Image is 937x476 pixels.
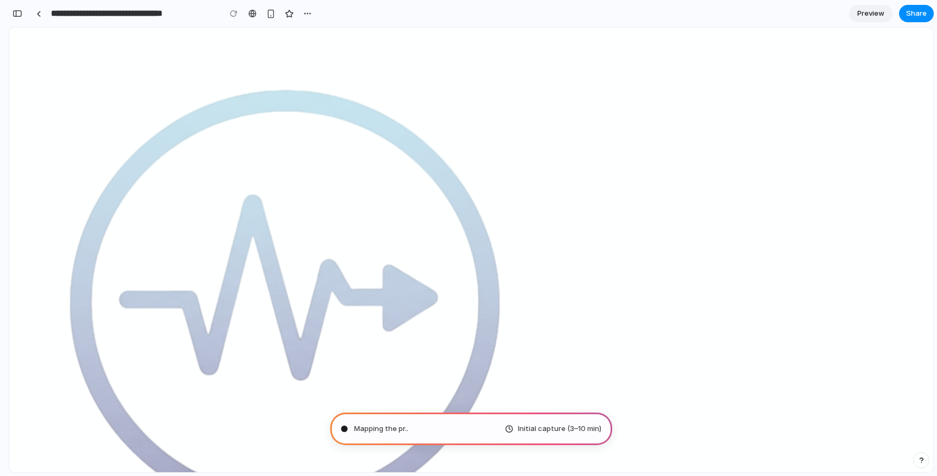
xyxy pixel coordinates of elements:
a: Preview [849,5,893,22]
span: Preview [857,8,884,19]
span: Mapping the pr .. [354,423,408,434]
button: Share [899,5,934,22]
span: Share [906,8,927,19]
span: Initial capture (3–10 min) [518,423,601,434]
